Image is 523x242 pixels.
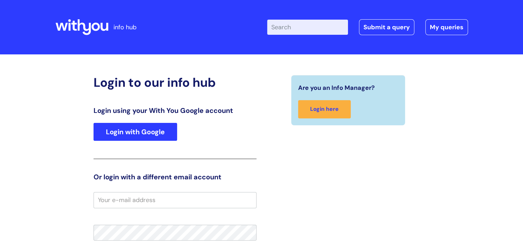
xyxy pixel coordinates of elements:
[359,19,414,35] a: Submit a query
[94,106,257,115] h3: Login using your With You Google account
[298,82,375,93] span: Are you an Info Manager?
[425,19,468,35] a: My queries
[94,192,257,208] input: Your e-mail address
[113,22,137,33] p: info hub
[94,75,257,90] h2: Login to our info hub
[267,20,348,35] input: Search
[298,100,351,118] a: Login here
[94,123,177,141] a: Login with Google
[94,173,257,181] h3: Or login with a different email account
